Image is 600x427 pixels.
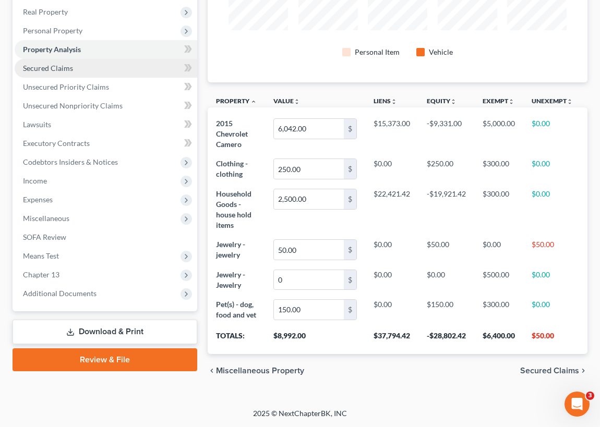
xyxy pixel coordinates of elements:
span: Property Analysis [23,45,81,54]
td: $250.00 [418,154,474,184]
div: $ [344,159,356,179]
i: unfold_more [391,99,397,105]
td: -$9,331.00 [418,114,474,154]
div: $ [344,270,356,290]
th: $6,400.00 [474,325,523,354]
td: $150.00 [418,295,474,324]
input: 0.00 [274,240,344,260]
span: Unsecured Nonpriority Claims [23,101,123,110]
span: Clothing - clothing [216,159,248,178]
span: Unsecured Priority Claims [23,82,109,91]
span: Jewelry - jewelry [216,240,245,259]
iframe: Intercom live chat [565,392,590,417]
span: Household Goods - house hold items [216,189,251,229]
i: chevron_left [208,367,216,375]
span: Miscellaneous [23,214,69,223]
td: $0.00 [365,265,418,295]
i: chevron_right [579,367,587,375]
input: 0.00 [274,300,344,320]
span: Personal Property [23,26,82,35]
th: $37,794.42 [365,325,418,354]
span: Real Property [23,7,68,16]
span: Income [23,176,47,185]
div: Personal Item [355,47,400,57]
td: $0.00 [523,154,581,184]
a: Valueunfold_more [273,97,300,105]
a: Download & Print [13,320,197,344]
td: $0.00 [365,295,418,324]
span: Additional Documents [23,289,97,298]
input: 0.00 [274,270,344,290]
td: $22,421.42 [365,184,418,235]
button: chevron_left Miscellaneous Property [208,367,304,375]
a: SOFA Review [15,228,197,247]
td: -$19,921.42 [418,184,474,235]
a: Property expand_less [216,97,257,105]
span: Codebtors Insiders & Notices [23,157,118,166]
th: $50.00 [523,325,581,354]
td: $300.00 [474,184,523,235]
td: $15,373.00 [365,114,418,154]
div: Vehicle [429,47,453,57]
div: $ [344,240,356,260]
td: $0.00 [365,154,418,184]
i: unfold_more [508,99,514,105]
a: Unexemptunfold_more [532,97,573,105]
div: $ [344,119,356,139]
td: $0.00 [474,235,523,265]
a: Equityunfold_more [427,97,457,105]
th: -$28,802.42 [418,325,474,354]
span: Lawsuits [23,120,51,129]
div: $ [344,189,356,209]
span: SOFA Review [23,233,66,241]
input: 0.00 [274,119,344,139]
span: Expenses [23,195,53,204]
span: Secured Claims [520,367,579,375]
span: 3 [586,392,594,400]
td: $300.00 [474,154,523,184]
td: $0.00 [523,295,581,324]
td: $0.00 [523,114,581,154]
td: $500.00 [474,265,523,295]
a: Liensunfold_more [374,97,397,105]
a: Unsecured Priority Claims [15,78,197,96]
input: 0.00 [274,159,344,179]
a: Secured Claims [15,59,197,78]
a: Exemptunfold_more [483,97,514,105]
a: Unsecured Nonpriority Claims [15,96,197,115]
td: $50.00 [523,235,581,265]
i: unfold_more [294,99,300,105]
span: Miscellaneous Property [216,367,304,375]
td: $5,000.00 [474,114,523,154]
a: Review & File [13,348,197,371]
td: $0.00 [523,265,581,295]
i: unfold_more [450,99,457,105]
td: $0.00 [418,265,474,295]
td: $0.00 [365,235,418,265]
input: 0.00 [274,189,344,209]
div: $ [344,300,356,320]
span: 2015 Chevrolet Camero [216,119,248,149]
button: Secured Claims chevron_right [520,367,587,375]
span: Chapter 13 [23,270,59,279]
td: $300.00 [474,295,523,324]
div: 2025 © NextChapterBK, INC [50,408,550,427]
th: Totals: [208,325,265,354]
span: Pet(s) - dog, food and vet [216,300,256,319]
a: Executory Contracts [15,134,197,153]
i: unfold_more [567,99,573,105]
a: Property Analysis [15,40,197,59]
td: $50.00 [418,235,474,265]
td: $0.00 [523,184,581,235]
span: Executory Contracts [23,139,90,148]
i: expand_less [250,99,257,105]
a: Lawsuits [15,115,197,134]
span: Means Test [23,251,59,260]
th: $8,992.00 [265,325,365,354]
span: Jewelry - Jewelry [216,270,245,289]
span: Secured Claims [23,64,73,72]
